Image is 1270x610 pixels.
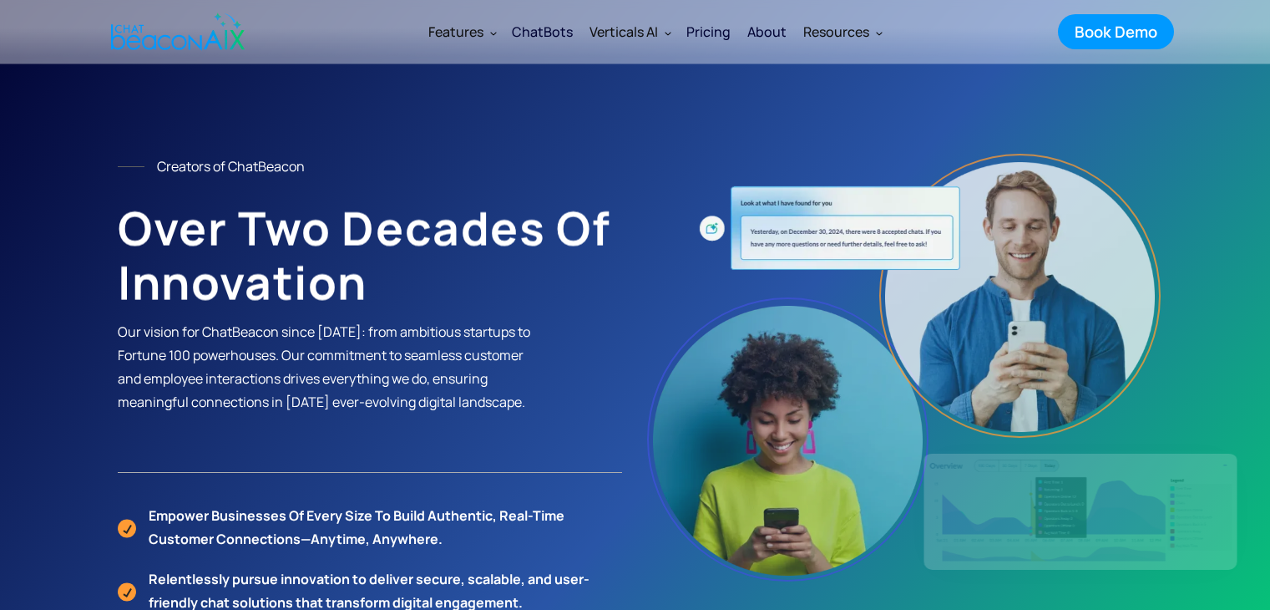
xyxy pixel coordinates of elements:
[157,155,305,178] div: Creators of ChatBeacon
[428,20,483,43] div: Features
[149,506,564,548] strong: Empower businesses of every size to build authentic, real-time customer connections—anytime, anyw...
[97,3,254,61] a: home
[678,10,739,53] a: Pricing
[581,12,678,52] div: Verticals AI
[503,10,581,53] a: ChatBots
[885,160,1155,432] img: Boy Image
[420,12,503,52] div: Features
[795,12,889,52] div: Resources
[589,20,658,43] div: Verticals AI
[739,12,795,52] a: About
[118,320,532,414] p: Our vision for ChatBeacon since [DATE]: from ambitious startups to Fortune 100 powerhouses. Our c...
[512,20,573,43] div: ChatBots
[665,29,671,36] img: Dropdown
[118,166,144,167] img: Line
[803,20,869,43] div: Resources
[747,20,787,43] div: About
[1058,14,1174,49] a: Book Demo
[118,580,136,602] img: Check Icon Orange
[490,29,497,36] img: Dropdown
[118,196,610,314] strong: Over Two Decades of Innovation
[686,20,731,43] div: Pricing
[1075,21,1157,43] div: Book Demo
[653,303,923,576] img: Girl Image
[876,29,883,36] img: Dropdown
[118,516,136,538] img: Check Icon Orange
